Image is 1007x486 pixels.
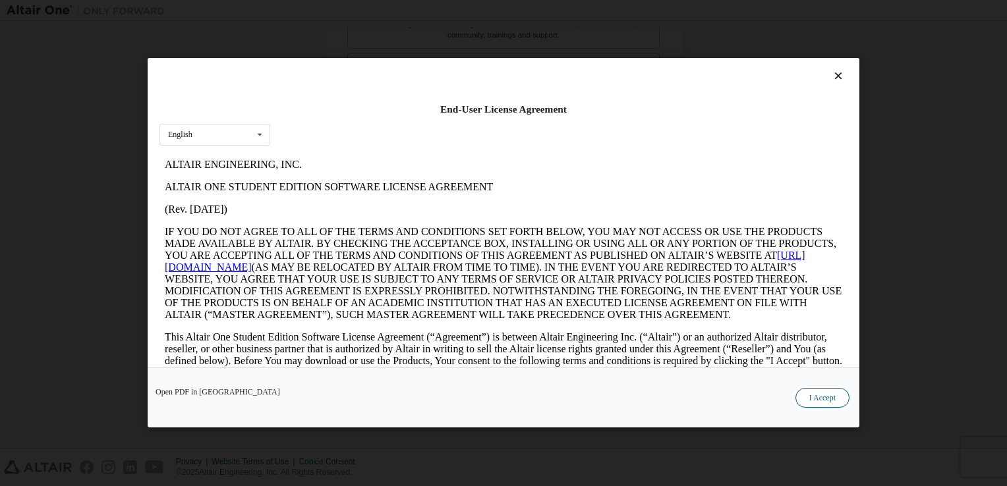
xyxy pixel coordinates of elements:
[156,389,280,396] a: Open PDF in [GEOGRAPHIC_DATA]
[168,131,192,139] div: English
[5,178,683,225] p: This Altair One Student Edition Software License Agreement (“Agreement”) is between Altair Engine...
[159,103,848,116] div: End-User License Agreement
[5,28,683,40] p: ALTAIR ONE STUDENT EDITION SOFTWARE LICENSE AGREEMENT
[795,389,849,408] button: I Accept
[5,50,683,62] p: (Rev. [DATE])
[5,96,646,119] a: [URL][DOMAIN_NAME]
[5,5,683,17] p: ALTAIR ENGINEERING, INC.
[5,72,683,167] p: IF YOU DO NOT AGREE TO ALL OF THE TERMS AND CONDITIONS SET FORTH BELOW, YOU MAY NOT ACCESS OR USE...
